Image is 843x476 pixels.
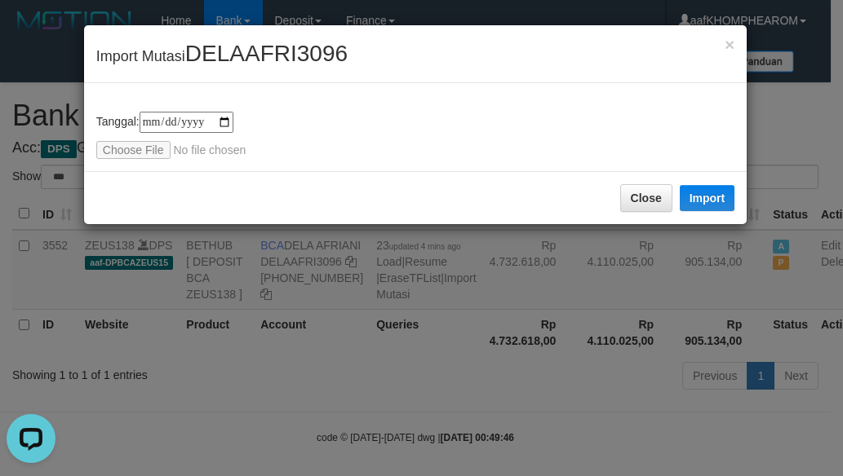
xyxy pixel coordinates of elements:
[96,48,348,64] span: Import Mutasi
[725,36,734,53] button: Close
[620,184,672,212] button: Close
[680,185,735,211] button: Import
[7,7,55,55] button: Open LiveChat chat widget
[185,41,348,66] span: DELAAFRI3096
[725,35,734,54] span: ×
[96,112,734,159] div: Tanggal:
